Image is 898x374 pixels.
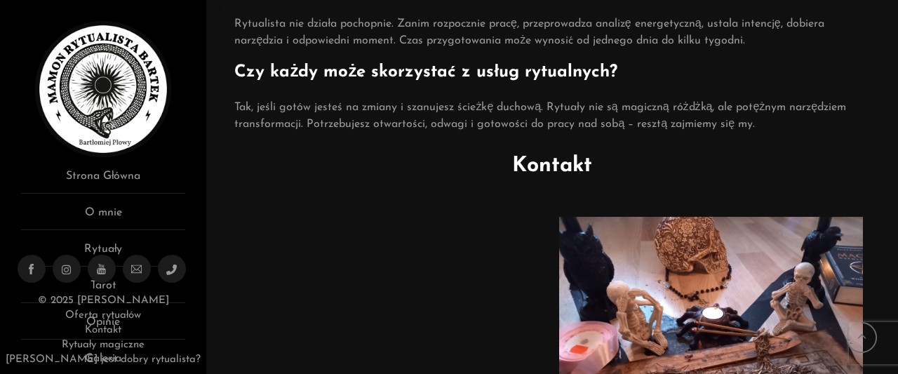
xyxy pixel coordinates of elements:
[234,60,870,85] h4: Czy każdy może skorzystać z usług rytualnych?
[21,204,185,230] a: O mnie
[21,168,185,194] a: Strona Główna
[234,99,870,133] p: Tak, jeśli gotów jesteś na zmiany i szanujesz ścieżkę duchową. Rytuały nie są magiczną różdżką, a...
[6,354,201,365] a: [PERSON_NAME] jest dobry rytualista?
[35,21,171,157] img: Rytualista Bartek
[62,340,145,350] a: Rytuały magiczne
[227,150,877,182] h2: Kontakt
[234,15,870,49] p: Rytualista nie działa pochopnie. Zanim rozpocznie pracę, przeprowadza analizę energetyczną, ustal...
[65,310,141,321] a: Oferta rytuałów
[85,325,121,335] a: Kontakt
[21,241,185,267] a: Rytuały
